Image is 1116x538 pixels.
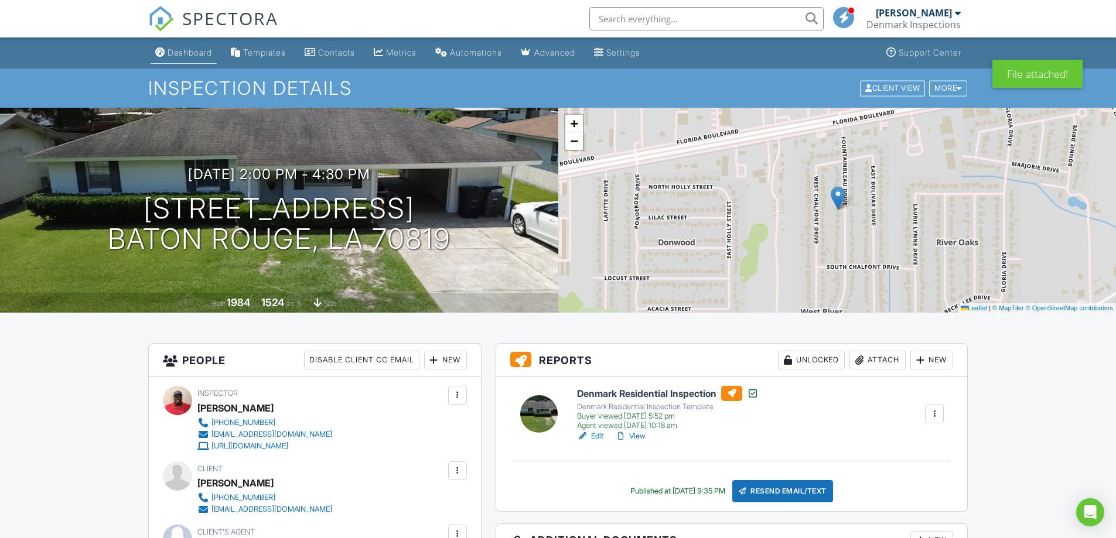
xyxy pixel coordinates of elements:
[149,344,481,377] h3: People
[211,505,332,514] div: [EMAIL_ADDRESS][DOMAIN_NAME]
[211,418,275,427] div: [PHONE_NUMBER]
[866,19,961,30] div: Denmark Inspections
[577,421,759,430] div: Agent viewed [DATE] 10:18 am
[577,386,759,430] a: Denmark Residential Inspection Denmark Residential Inspection Template Buyer viewed [DATE] 5:52 p...
[860,80,925,96] div: Client View
[197,389,238,397] span: Inspector
[961,304,987,311] a: Leaflet
[197,440,332,452] a: [URL][DOMAIN_NAME]
[304,351,419,369] div: Disable Client CC Email
[323,299,336,308] span: slab
[882,42,966,64] a: Support Center
[369,42,421,64] a: Metrics
[148,78,968,98] h1: Inspection Details
[188,166,370,182] h3: [DATE] 2:00 pm - 4:30 pm
[929,80,967,96] div: More
[300,42,360,64] a: Contacts
[577,412,759,421] div: Buyer viewed [DATE] 5:52 pm
[197,527,255,536] span: Client's Agent
[211,430,332,439] div: [EMAIL_ADDRESS][DOMAIN_NAME]
[1026,304,1113,311] a: © OpenStreetMap contributors
[212,299,225,308] span: Built
[577,430,603,442] a: Edit
[630,486,725,496] div: Published at [DATE] 9:35 PM
[286,299,302,308] span: sq. ft.
[197,429,332,440] a: [EMAIL_ADDRESS][DOMAIN_NAME]
[182,6,278,30] span: SPECTORA
[859,83,928,92] a: Client View
[197,474,274,492] div: [PERSON_NAME]
[565,115,583,132] a: Zoom in
[243,47,286,57] div: Templates
[899,47,961,57] div: Support Center
[516,42,580,64] a: Advanced
[450,47,502,57] div: Automations
[431,42,507,64] a: Automations (Basic)
[910,351,953,369] div: New
[197,492,332,503] a: [PHONE_NUMBER]
[577,402,759,412] div: Denmark Residential Inspection Template
[211,493,275,502] div: [PHONE_NUMBER]
[992,304,1024,311] a: © MapTiler
[424,351,467,369] div: New
[211,441,288,451] div: [URL][DOMAIN_NAME]
[570,133,578,148] span: −
[148,16,278,40] a: SPECTORA
[606,47,640,57] div: Settings
[151,42,217,64] a: Dashboard
[992,60,1083,88] div: File attached!
[831,186,845,210] img: Marker
[615,430,646,442] a: View
[197,417,332,429] a: [PHONE_NUMBER]
[989,304,991,311] span: |
[1076,498,1104,526] div: Open Intercom Messenger
[778,351,845,369] div: Unlocked
[589,7,824,30] input: Search everything...
[386,47,417,57] div: Metrics
[577,386,759,401] h6: Denmark Residential Inspection
[876,7,952,19] div: [PERSON_NAME]
[261,296,284,309] div: 1524
[197,399,274,417] div: [PERSON_NAME]
[732,480,833,502] div: Resend Email/Text
[197,464,223,473] span: Client
[197,503,332,515] a: [EMAIL_ADDRESS][DOMAIN_NAME]
[849,351,906,369] div: Attach
[227,296,250,309] div: 1984
[148,6,174,32] img: The Best Home Inspection Software - Spectora
[318,47,355,57] div: Contacts
[496,344,968,377] h3: Reports
[570,116,578,131] span: +
[565,132,583,150] a: Zoom out
[534,47,575,57] div: Advanced
[108,193,451,255] h1: [STREET_ADDRESS] Baton Rouge, LA 70819
[589,42,645,64] a: Settings
[226,42,291,64] a: Templates
[168,47,212,57] div: Dashboard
